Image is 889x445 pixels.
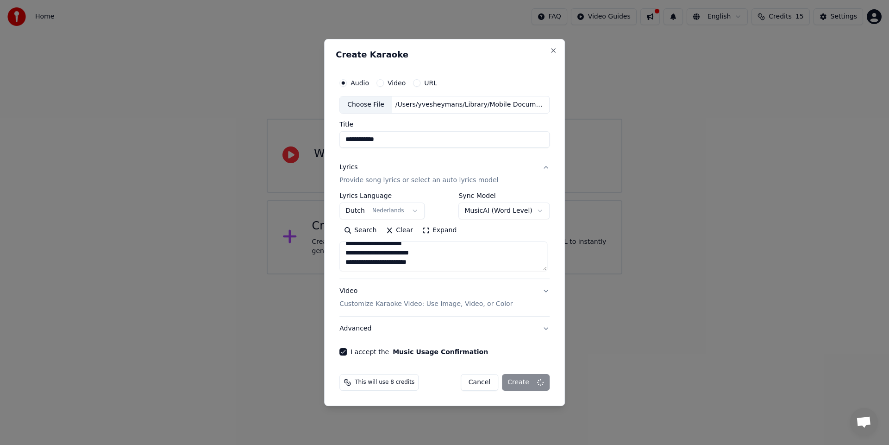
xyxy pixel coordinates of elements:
button: Advanced [339,317,550,341]
label: Audio [351,80,369,86]
div: /Users/yvesheymans/Library/Mobile Documents/com~apple~CloudDocs/Gustaaf/Archief/Hier komt de tite... [392,100,549,109]
label: Lyrics Language [339,192,425,199]
button: VideoCustomize Karaoke Video: Use Image, Video, or Color [339,279,550,316]
label: Title [339,121,550,127]
label: Video [388,80,406,86]
label: URL [424,80,437,86]
button: Cancel [461,374,498,391]
div: Lyrics [339,163,357,172]
label: Sync Model [458,192,549,199]
button: Search [339,223,381,238]
span: This will use 8 credits [355,379,414,386]
h2: Create Karaoke [336,51,553,59]
div: LyricsProvide song lyrics or select an auto lyrics model [339,192,550,279]
label: I accept the [351,349,488,355]
button: Expand [418,223,461,238]
button: Clear [381,223,418,238]
button: I accept the [393,349,488,355]
div: Choose File [340,96,392,113]
button: LyricsProvide song lyrics or select an auto lyrics model [339,155,550,192]
p: Provide song lyrics or select an auto lyrics model [339,176,498,185]
div: Video [339,286,513,309]
p: Customize Karaoke Video: Use Image, Video, or Color [339,299,513,309]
